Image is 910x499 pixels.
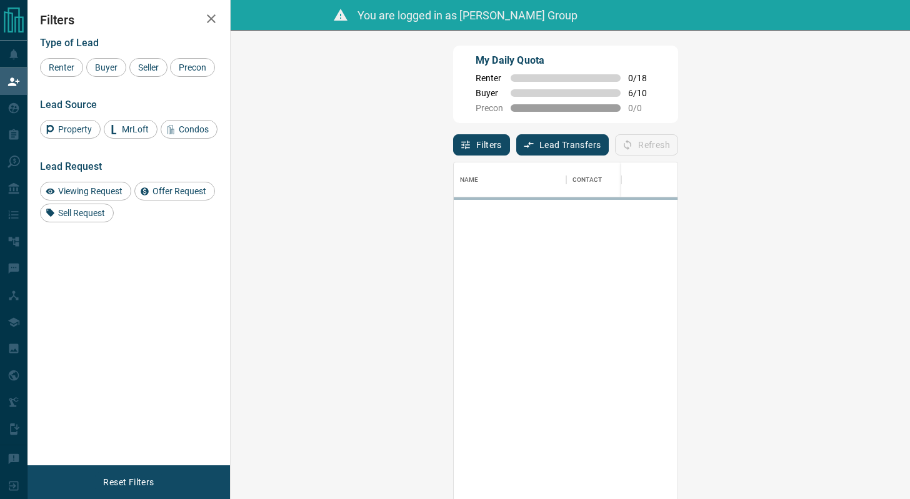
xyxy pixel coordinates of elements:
[54,208,109,218] span: Sell Request
[40,58,83,77] div: Renter
[454,162,566,197] div: Name
[476,103,503,113] span: Precon
[566,162,666,197] div: Contact
[117,124,153,134] span: MrLoft
[628,103,656,113] span: 0 / 0
[40,120,101,139] div: Property
[134,182,215,200] div: Offer Request
[86,58,126,77] div: Buyer
[40,204,114,222] div: Sell Request
[54,186,127,196] span: Viewing Request
[476,53,656,68] p: My Daily Quota
[460,162,479,197] div: Name
[628,73,656,83] span: 0 / 18
[516,134,609,156] button: Lead Transfers
[40,37,99,49] span: Type of Lead
[129,58,167,77] div: Seller
[40,161,102,172] span: Lead Request
[148,186,211,196] span: Offer Request
[174,62,211,72] span: Precon
[572,162,602,197] div: Contact
[54,124,96,134] span: Property
[453,134,510,156] button: Filters
[174,124,213,134] span: Condos
[357,9,577,22] span: You are logged in as [PERSON_NAME] Group
[40,182,131,200] div: Viewing Request
[134,62,163,72] span: Seller
[476,88,503,98] span: Buyer
[161,120,217,139] div: Condos
[91,62,122,72] span: Buyer
[628,88,656,98] span: 6 / 10
[170,58,215,77] div: Precon
[40,12,217,27] h2: Filters
[104,120,157,139] div: MrLoft
[476,73,503,83] span: Renter
[95,472,162,493] button: Reset Filters
[44,62,79,72] span: Renter
[40,99,97,111] span: Lead Source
